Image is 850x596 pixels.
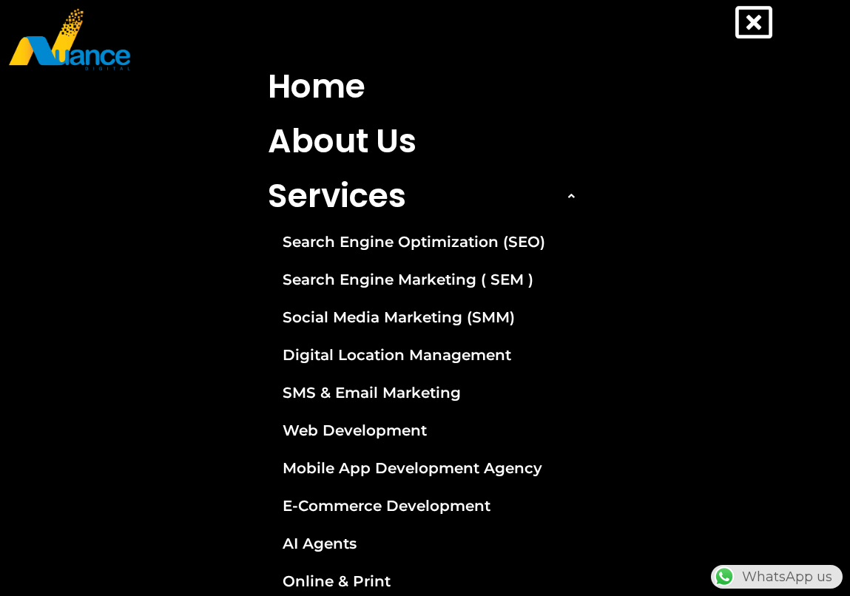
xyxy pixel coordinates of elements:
a: AI Agents [257,525,594,562]
a: About Us [257,114,594,169]
a: Services [257,169,594,223]
a: Digital Location Management [257,336,594,373]
a: WhatsAppWhatsApp us [711,569,843,585]
a: E-Commerce Development [257,487,594,524]
a: Search Engine Marketing ( SEM ) [257,261,594,298]
a: nuance-qatar_logo [7,7,418,72]
img: nuance-qatar_logo [7,7,132,72]
a: Social Media Marketing (SMM) [257,299,594,336]
img: WhatsApp [712,565,736,589]
a: SMS & Email Marketing [257,374,594,411]
a: Search Engine Optimization (SEO) [257,223,594,260]
a: Home [257,59,594,114]
a: Web Development [257,412,594,449]
a: Mobile App Development Agency [257,450,594,487]
div: WhatsApp us [711,565,843,589]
